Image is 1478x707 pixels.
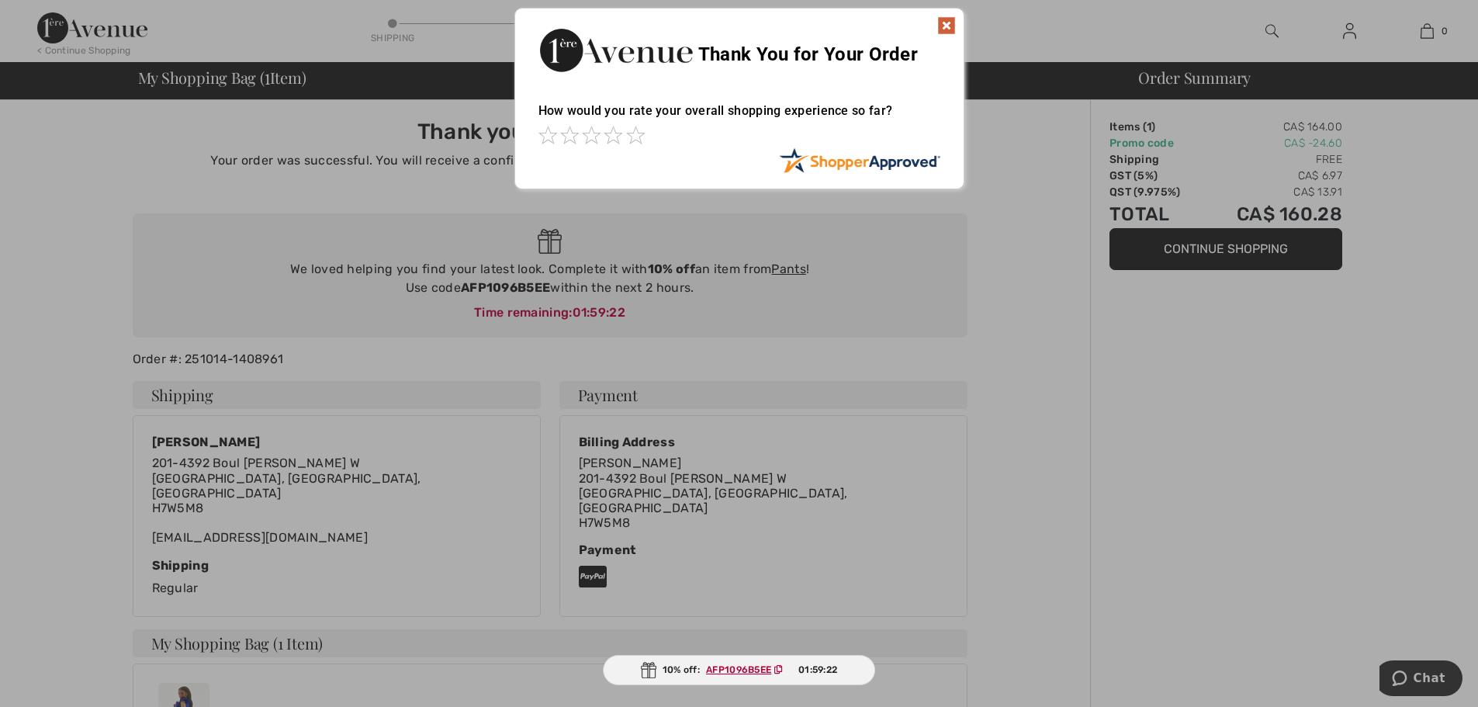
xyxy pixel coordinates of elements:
[538,88,940,147] div: How would you rate your overall shopping experience so far?
[698,43,918,65] span: Thank You for Your Order
[937,16,956,35] img: x
[34,11,66,25] span: Chat
[798,663,837,677] span: 01:59:22
[641,662,656,678] img: Gift.svg
[538,24,694,76] img: Thank You for Your Order
[603,655,876,685] div: 10% off:
[706,664,771,675] ins: AFP1096B5EE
